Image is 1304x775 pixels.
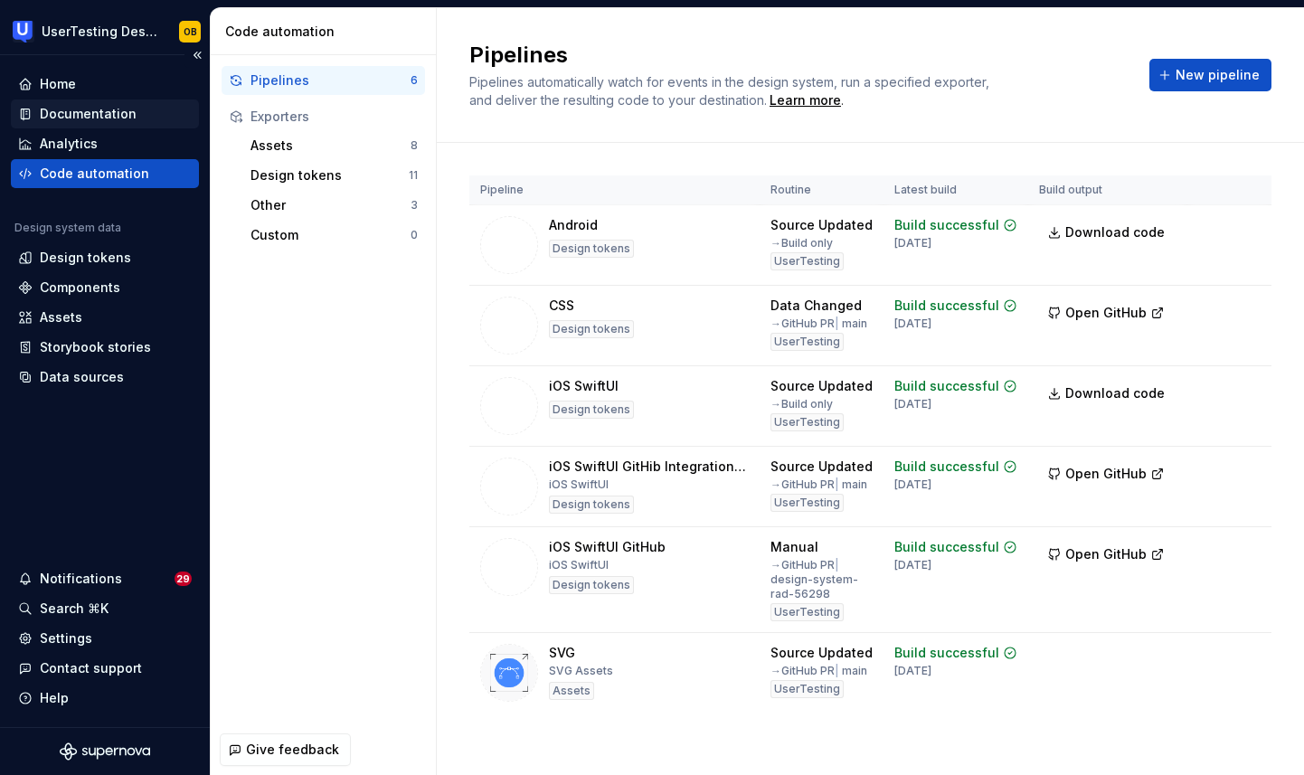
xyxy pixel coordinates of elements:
[549,216,598,234] div: Android
[894,297,999,315] div: Build successful
[243,221,425,250] button: Custom0
[411,228,418,242] div: 0
[894,458,999,476] div: Build successful
[469,175,760,205] th: Pipeline
[409,168,418,183] div: 11
[1065,465,1147,483] span: Open GitHub
[770,91,841,109] a: Learn more
[770,680,844,698] div: UserTesting
[469,74,993,108] span: Pipelines automatically watch for events in the design system, run a specified exporter, and deli...
[770,216,873,234] div: Source Updated
[1039,468,1173,484] a: Open GitHub
[549,644,575,662] div: SVG
[11,99,199,128] a: Documentation
[175,572,192,586] span: 29
[770,317,867,331] div: → GitHub PR main
[60,742,150,761] a: Supernova Logo
[243,161,425,190] button: Design tokens11
[770,477,867,492] div: → GitHub PR main
[1065,304,1147,322] span: Open GitHub
[549,297,574,315] div: CSS
[11,594,199,623] button: Search ⌘K
[11,70,199,99] a: Home
[40,600,109,618] div: Search ⌘K
[894,538,999,556] div: Build successful
[11,273,199,302] a: Components
[1065,223,1165,241] span: Download code
[1039,377,1176,410] a: Download code
[40,368,124,386] div: Data sources
[549,576,634,594] div: Design tokens
[225,23,429,41] div: Code automation
[469,41,1128,70] h2: Pipelines
[770,458,873,476] div: Source Updated
[770,664,867,678] div: → GitHub PR main
[1039,307,1173,323] a: Open GitHub
[42,23,157,41] div: UserTesting Design System
[11,624,199,653] a: Settings
[884,175,1028,205] th: Latest build
[894,216,999,234] div: Build successful
[770,603,844,621] div: UserTesting
[40,165,149,183] div: Code automation
[770,297,862,315] div: Data Changed
[11,303,199,332] a: Assets
[11,159,199,188] a: Code automation
[770,494,844,512] div: UserTesting
[549,458,749,476] div: iOS SwiftUI GitHib Integration ut-xpereta
[13,21,34,43] img: 41adf70f-fc1c-4662-8e2d-d2ab9c673b1b.png
[1039,216,1176,249] a: Download code
[1039,458,1173,490] button: Open GitHub
[770,252,844,270] div: UserTesting
[549,538,666,556] div: iOS SwiftUI GitHub
[11,333,199,362] a: Storybook stories
[250,137,411,155] div: Assets
[770,538,818,556] div: Manual
[770,333,844,351] div: UserTesting
[40,338,151,356] div: Storybook stories
[411,73,418,88] div: 6
[770,377,873,395] div: Source Updated
[40,570,122,588] div: Notifications
[250,166,409,184] div: Design tokens
[894,397,931,411] div: [DATE]
[11,129,199,158] a: Analytics
[767,94,844,108] span: .
[1039,549,1173,564] a: Open GitHub
[4,12,206,51] button: UserTesting Design SystemOB
[1065,384,1165,402] span: Download code
[40,135,98,153] div: Analytics
[250,108,418,126] div: Exporters
[1149,59,1271,91] button: New pipeline
[835,664,839,677] span: |
[770,558,873,601] div: → GitHub PR design-system-rad-56298
[11,243,199,272] a: Design tokens
[250,226,411,244] div: Custom
[549,664,613,678] div: SVG Assets
[220,733,351,766] button: Give feedback
[894,317,931,331] div: [DATE]
[549,496,634,514] div: Design tokens
[770,413,844,431] div: UserTesting
[40,659,142,677] div: Contact support
[835,477,839,491] span: |
[549,682,594,700] div: Assets
[11,654,199,683] button: Contact support
[40,249,131,267] div: Design tokens
[894,558,931,572] div: [DATE]
[40,308,82,326] div: Assets
[411,138,418,153] div: 8
[894,644,999,662] div: Build successful
[549,320,634,338] div: Design tokens
[243,191,425,220] a: Other3
[11,684,199,713] button: Help
[222,66,425,95] button: Pipelines6
[246,741,339,759] span: Give feedback
[40,279,120,297] div: Components
[549,558,609,572] div: iOS SwiftUI
[1065,545,1147,563] span: Open GitHub
[835,317,839,330] span: |
[770,644,873,662] div: Source Updated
